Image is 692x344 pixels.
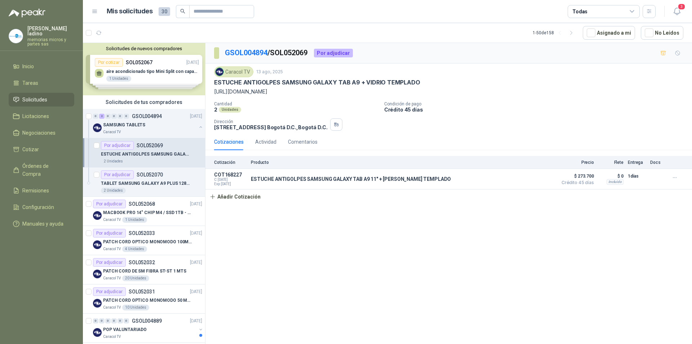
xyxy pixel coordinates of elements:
[256,69,283,75] p: 13 ago, 2025
[101,170,134,179] div: Por adjudicar
[558,160,594,165] p: Precio
[83,95,205,109] div: Solicitudes de tus compradores
[9,126,74,140] a: Negociaciones
[137,143,163,148] p: SOL052069
[190,288,202,295] p: [DATE]
[22,203,54,211] span: Configuración
[117,114,123,119] div: 0
[22,79,38,87] span: Tareas
[111,114,117,119] div: 0
[9,184,74,197] a: Remisiones
[190,113,202,120] p: [DATE]
[9,76,74,90] a: Tareas
[225,48,267,57] a: GSOL004894
[214,124,327,130] p: [STREET_ADDRESS] Bogotá D.C. , Bogotá D.C.
[214,160,247,165] p: Cotización
[558,172,594,180] span: $ 273.700
[22,162,67,178] span: Órdenes de Compra
[103,217,121,223] p: Caracol TV
[93,328,102,337] img: Company Logo
[105,114,111,119] div: 0
[9,159,74,181] a: Órdenes de Compra
[86,46,202,51] button: Solicitudes de nuevos compradores
[93,299,102,308] img: Company Logo
[180,9,185,14] span: search
[129,231,155,236] p: SOL052033
[572,8,587,16] div: Todas
[103,246,121,252] p: Caracol TV
[9,9,45,17] img: Logo peakr
[22,96,47,104] span: Solicitudes
[9,200,74,214] a: Configuración
[583,26,635,40] button: Asignado a mi
[9,143,74,156] a: Cotizar
[670,5,683,18] button: 3
[83,167,205,197] a: Por adjudicarSOL052070TABLET SAMSUNG GALAXY A9 PLUS 128GB2 Unidades
[214,178,247,182] span: C: [DATE]
[93,318,98,323] div: 0
[103,275,121,281] p: Caracol TV
[214,106,217,113] p: 2
[9,93,74,106] a: Solicitudes
[214,66,253,77] div: Caracol TV
[22,187,49,195] span: Remisiones
[288,138,318,146] div: Comentarios
[22,145,39,153] span: Cotizar
[190,201,202,208] p: [DATE]
[122,275,149,281] div: 20 Unidades
[83,226,205,255] a: Por adjudicarSOL052033[DATE] Company LogoPATCH CORD OPTICO MONOMODO 100MTSCaracol TV4 Unidades
[607,179,624,185] div: Incluido
[190,318,202,325] p: [DATE]
[103,239,193,245] p: PATCH CORD OPTICO MONOMODO 100MTS
[205,190,265,204] button: Añadir Cotización
[22,220,63,228] span: Manuales y ayuda
[103,268,186,275] p: PATCH CORD DE SM FIBRA ST-ST 1 MTS
[384,101,689,106] p: Condición de pago
[93,229,126,238] div: Por adjudicar
[214,172,247,178] p: COT168227
[132,114,162,119] p: GSOL004894
[124,318,129,323] div: 0
[99,318,105,323] div: 0
[122,246,147,252] div: 4 Unidades
[117,318,123,323] div: 0
[103,326,147,333] p: POP VALUNTARIADO
[533,27,577,39] div: 1 - 50 de 158
[190,259,202,266] p: [DATE]
[214,138,244,146] div: Cotizaciones
[9,217,74,231] a: Manuales y ayuda
[9,60,74,73] a: Inicio
[93,123,102,132] img: Company Logo
[314,49,353,57] div: Por adjudicar
[22,112,49,120] span: Licitaciones
[214,182,247,186] span: Exp: [DATE]
[22,129,56,137] span: Negociaciones
[124,114,129,119] div: 0
[251,160,554,165] p: Producto
[103,297,193,304] p: PATCH CORD OPTICO MONOMODO 50 MTS
[129,260,155,265] p: SOL052032
[103,209,193,216] p: MACBOOK PRO 14" CHIP M4 / SSD 1TB - 24 GB RAM
[384,106,689,113] p: Crédito 45 días
[214,119,327,124] p: Dirección
[93,240,102,249] img: Company Logo
[101,158,126,164] div: 2 Unidades
[650,160,665,165] p: Docs
[122,217,147,223] div: 1 Unidades
[255,138,276,146] div: Actividad
[129,289,155,294] p: SOL052031
[93,317,204,340] a: 0 0 0 0 0 0 GSOL004889[DATE] Company LogoPOP VALUNTARIADOCaracol TV
[93,258,126,267] div: Por adjudicar
[219,107,241,113] div: Unidades
[83,197,205,226] a: Por adjudicarSOL052068[DATE] Company LogoMACBOOK PRO 14" CHIP M4 / SSD 1TB - 24 GB RAMCaracol TV1...
[137,172,163,177] p: SOL052070
[628,160,646,165] p: Entrega
[93,112,204,135] a: 0 2 0 0 0 0 GSOL004894[DATE] Company LogoSAMSUNG TABLETSCaracol TV
[101,180,191,187] p: TABLET SAMSUNG GALAXY A9 PLUS 128GB
[101,151,191,158] p: ESTUCHE ANTIGOLPES SAMSUNG GALAXY TAB A9 + VIDRIO TEMPLADO
[27,26,74,36] p: [PERSON_NAME] ladino
[214,79,420,86] p: ESTUCHE ANTIGOLPES SAMSUNG GALAXY TAB A9 + VIDRIO TEMPLADO
[99,114,105,119] div: 2
[27,38,74,46] p: memorias micros y partes sas
[103,129,121,135] p: Caracol TV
